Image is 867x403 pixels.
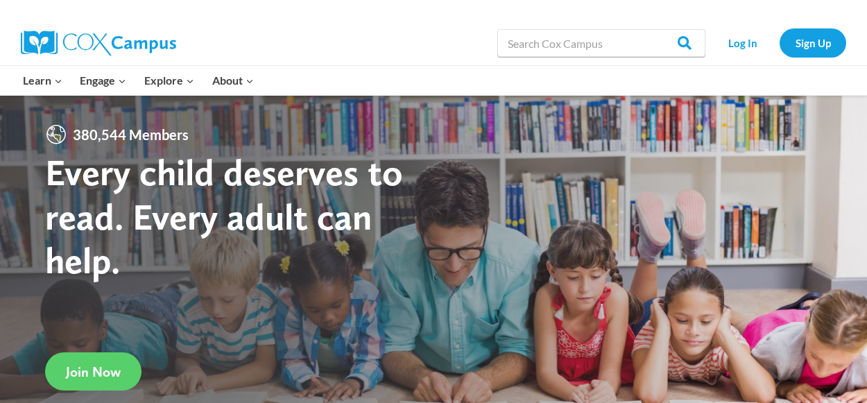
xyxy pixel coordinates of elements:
span: Learn [23,71,62,89]
a: Sign Up [780,28,846,57]
span: 380,544 Members [67,123,194,146]
span: Engage [80,71,126,89]
span: About [212,71,254,89]
img: Cox Campus [21,31,176,55]
a: Log In [712,28,773,57]
nav: Primary Navigation [14,66,262,95]
nav: Secondary Navigation [712,28,846,57]
input: Search Cox Campus [497,29,705,57]
strong: Every child deserves to read. Every adult can help. [45,150,403,282]
span: Join Now [66,363,121,380]
span: Explore [144,71,194,89]
a: Join Now [45,352,141,391]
